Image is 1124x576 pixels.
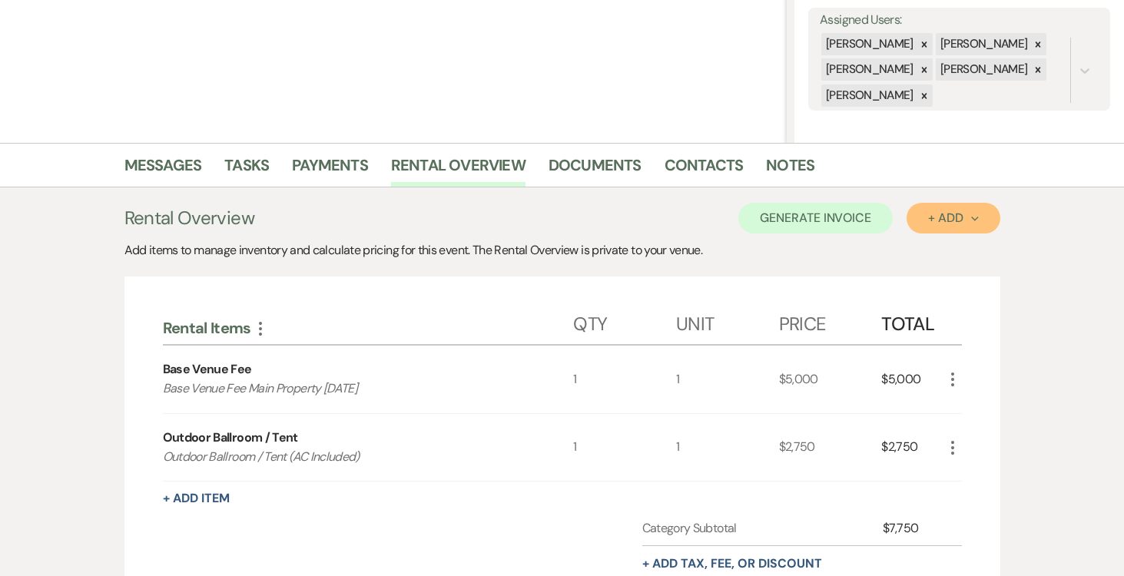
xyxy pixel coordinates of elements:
p: Base Venue Fee Main Property [DATE] [163,379,532,399]
div: [PERSON_NAME] [936,33,1030,55]
div: + Add [928,212,978,224]
div: $5,000 [779,346,882,413]
label: Assigned Users: [820,9,1099,31]
div: Add items to manage inventory and calculate pricing for this event. The Rental Overview is privat... [124,241,1000,260]
div: $5,000 [881,346,943,413]
div: [PERSON_NAME] [936,58,1030,81]
div: Outdoor Ballroom / Tent [163,429,298,447]
div: 1 [573,346,676,413]
div: Total [881,298,943,344]
div: [PERSON_NAME] [821,33,916,55]
div: 1 [676,346,779,413]
a: Messages [124,153,202,187]
div: Qty [573,298,676,344]
div: [PERSON_NAME] [821,58,916,81]
div: Price [779,298,882,344]
div: 1 [573,414,676,482]
p: Outdoor Ballroom / Tent (AC Included) [163,447,532,467]
div: Category Subtotal [642,519,884,538]
a: Tasks [224,153,269,187]
div: [PERSON_NAME] [821,84,916,107]
button: + Add Item [163,492,230,505]
h3: Rental Overview [124,204,254,232]
div: 1 [676,414,779,482]
a: Documents [549,153,642,187]
div: Unit [676,298,779,344]
a: Payments [292,153,368,187]
a: Contacts [665,153,744,187]
button: + Add [907,203,1000,233]
div: Base Venue Fee [163,360,252,379]
button: Generate Invoice [738,203,893,233]
div: $2,750 [881,414,943,482]
div: $7,750 [883,519,943,538]
a: Rental Overview [391,153,526,187]
div: Rental Items [163,318,574,338]
button: + Add tax, fee, or discount [642,558,822,570]
a: Notes [766,153,814,187]
div: $2,750 [779,414,882,482]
